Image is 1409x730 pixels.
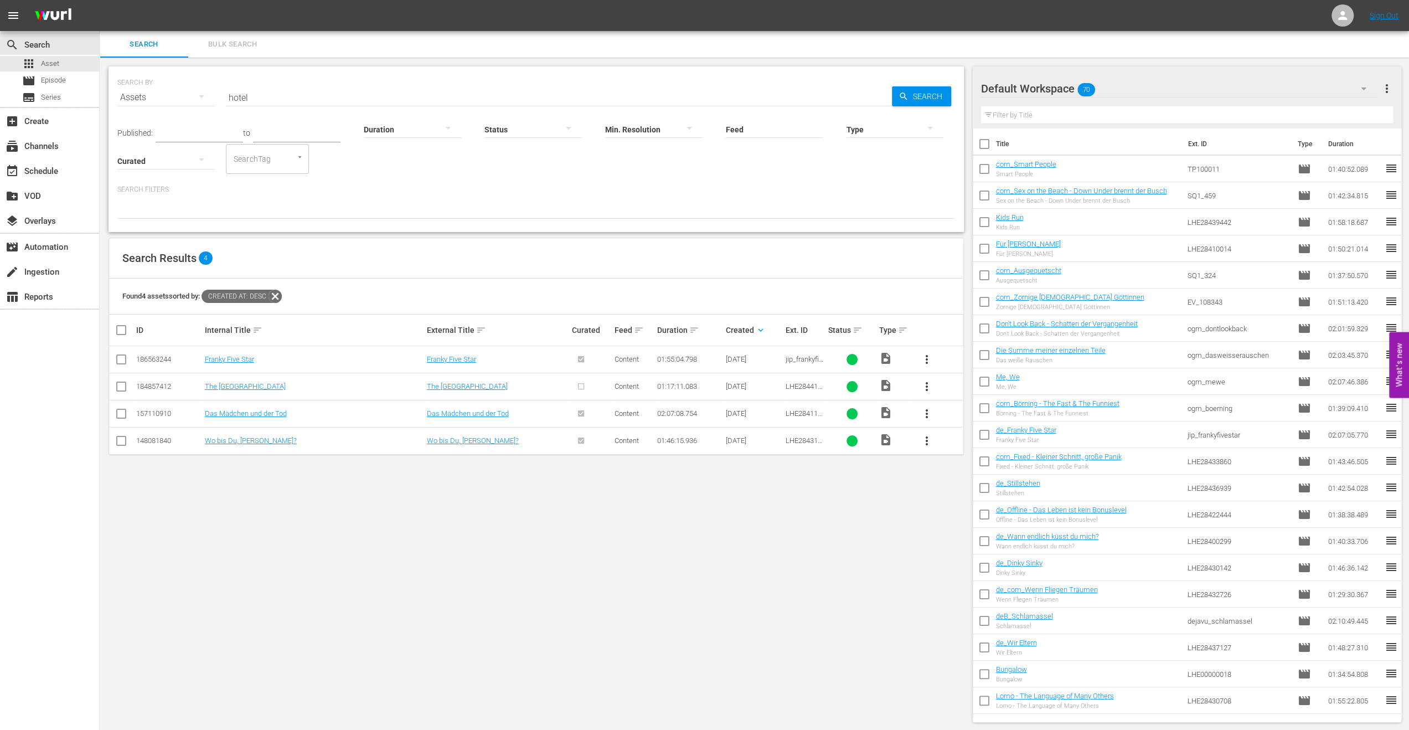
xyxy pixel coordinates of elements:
[1298,667,1311,681] span: Episode
[615,382,639,390] span: Content
[996,383,1020,390] div: Me, We
[136,436,201,445] div: 148081840
[1298,348,1311,362] span: Episode
[996,304,1144,311] div: Zornige [DEMOGRAPHIC_DATA] Göttinnen
[1385,215,1398,228] span: reorder
[996,463,1122,470] div: Fixed - Kleiner Schnitt, große Panik
[996,612,1053,620] a: deB_Schlamassel
[920,380,933,393] span: more_vert
[1183,156,1293,182] td: TP100011
[879,352,892,365] span: Video
[1298,641,1311,654] span: Episode
[657,382,722,390] div: 01:17:11.083
[879,406,892,419] span: Video
[1183,501,1293,528] td: LHE28422444
[996,426,1056,434] a: de_Franky Five Star
[996,559,1042,567] a: de_Dinky Sinky
[1298,189,1311,202] span: Episode
[1324,262,1385,289] td: 01:37:50.570
[1183,554,1293,581] td: LHE28430142
[6,115,19,128] span: Create
[1298,534,1311,548] span: Episode
[202,290,269,303] span: Created At: desc
[205,382,286,390] a: The [GEOGRAPHIC_DATA]
[909,86,951,106] span: Search
[1183,235,1293,262] td: LHE28410014
[879,379,892,392] span: Video
[892,86,951,106] button: Search
[634,325,644,335] span: sort
[252,325,262,335] span: sort
[1324,182,1385,209] td: 01:42:34.815
[117,185,955,194] p: Search Filters:
[1181,128,1291,160] th: Ext. ID
[6,140,19,153] span: Channels
[122,292,282,300] span: Found 4 assets sorted by:
[1385,587,1398,600] span: reorder
[996,330,1138,337] div: Don't Look Back - Schatten der Vergangenheit
[726,355,782,363] div: [DATE]
[6,214,19,228] span: Overlays
[1324,289,1385,315] td: 01:51:13.420
[22,74,35,88] span: Episode
[1385,534,1398,547] span: reorder
[726,436,782,445] div: [DATE]
[427,382,508,390] a: The [GEOGRAPHIC_DATA]
[27,3,80,29] img: ans4CAIJ8jUAAAAAAAAAAAAAAAAAAAAAAAAgQb4GAAAAAAAAAAAAAAAAAAAAAAAAJMjXAAAAAAAAAAAAAAAAAAAAAAAAgAT5G...
[996,160,1056,168] a: com_Smart People
[6,38,19,52] span: Search
[996,649,1037,656] div: Wir Eltern
[1298,694,1311,707] span: Episode
[996,224,1024,231] div: Kids Run
[41,75,66,86] span: Episode
[996,266,1061,275] a: com_Ausgequetscht
[726,323,782,337] div: Created
[657,436,722,445] div: 01:46:15.936
[828,323,876,337] div: Status
[996,639,1037,647] a: de_Wir Eltern
[1183,395,1293,421] td: ogm_boerning
[41,58,59,69] span: Asset
[1324,581,1385,608] td: 01:29:30.367
[117,82,215,113] div: Assets
[476,325,486,335] span: sort
[996,692,1114,700] a: Lomo - The Language of Many Others
[879,323,910,337] div: Type
[1183,421,1293,448] td: jip_frankyfivestar
[1385,507,1398,521] span: reorder
[1298,588,1311,601] span: Episode
[615,323,654,337] div: Feed
[1385,241,1398,255] span: reorder
[1291,128,1322,160] th: Type
[786,382,822,399] span: LHE28441957
[122,251,197,265] span: Search Results
[1298,481,1311,495] span: Episode
[786,409,822,426] span: LHE28411004_fc
[996,479,1040,487] a: de_Stillstehen
[996,516,1127,523] div: Offline - Das Leben ist kein Bonuslevel
[199,251,213,265] span: 4
[996,293,1144,301] a: com_Zornige [DEMOGRAPHIC_DATA] Göttinnen
[1298,215,1311,229] span: Episode
[1385,348,1398,361] span: reorder
[22,57,35,70] span: Asset
[996,213,1024,222] a: Kids Run
[205,355,254,363] a: Franky Five Star
[615,355,639,363] span: Content
[295,152,305,162] button: Open
[996,665,1027,674] a: Bungalow
[1324,448,1385,475] td: 01:43:46.505
[1370,11,1398,20] a: Sign Out
[996,436,1056,444] div: Franky Five Star
[689,325,699,335] span: sort
[1324,501,1385,528] td: 01:38:38.489
[1324,475,1385,501] td: 01:42:54.028
[427,323,569,337] div: External Title
[1324,368,1385,395] td: 02:07:46.386
[1385,374,1398,388] span: reorder
[756,325,766,335] span: keyboard_arrow_down
[6,240,19,254] span: Automation
[1183,262,1293,289] td: SQ1_324
[1298,402,1311,415] span: Episode
[1183,634,1293,661] td: LHE28437127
